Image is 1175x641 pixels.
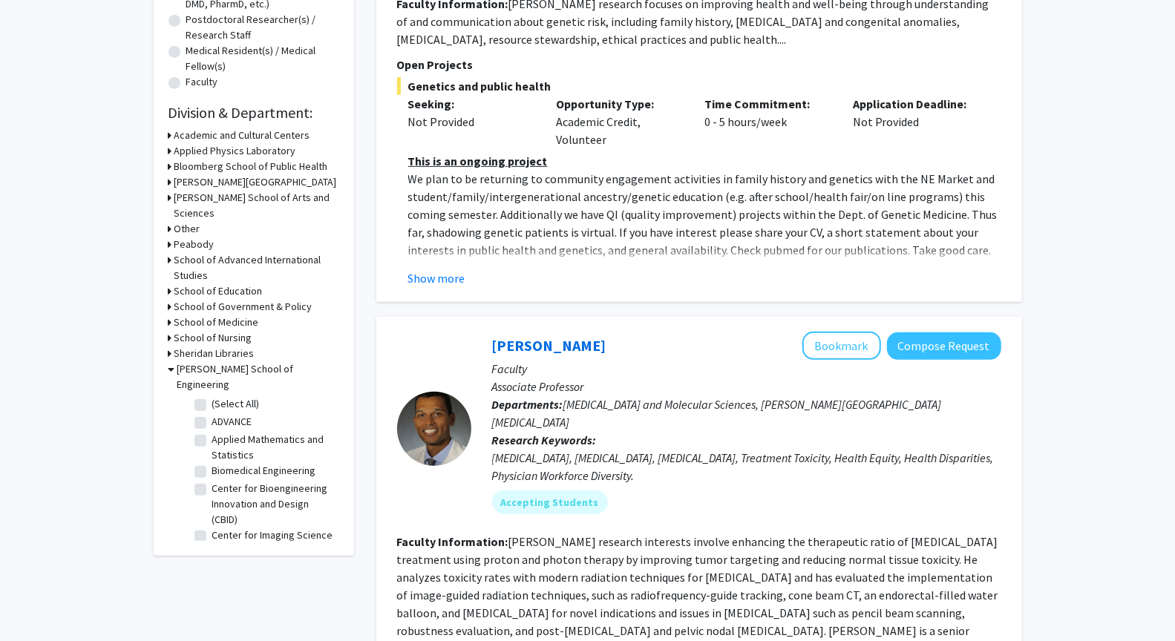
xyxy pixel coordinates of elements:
[492,490,608,514] mat-chip: Accepting Students
[492,397,563,412] b: Departments:
[693,95,842,148] div: 0 - 5 hours/week
[212,414,252,430] label: ADVANCE
[492,397,942,430] span: [MEDICAL_DATA] and Molecular Sciences, [PERSON_NAME][GEOGRAPHIC_DATA][MEDICAL_DATA]
[397,77,1001,95] span: Genetics and public health
[174,128,310,143] h3: Academic and Cultural Centers
[842,95,990,148] div: Not Provided
[408,154,548,168] u: This is an ongoing project
[174,221,200,237] h3: Other
[174,143,296,159] h3: Applied Physics Laboratory
[177,361,339,392] h3: [PERSON_NAME] School of Engineering
[11,574,63,630] iframe: Chat
[408,269,465,287] button: Show more
[168,104,339,122] h2: Division & Department:
[174,315,259,330] h3: School of Medicine
[887,332,1001,360] button: Compose Request to Curtiland Deville
[408,113,534,131] div: Not Provided
[492,378,1001,395] p: Associate Professor
[397,56,1001,73] p: Open Projects
[174,190,339,221] h3: [PERSON_NAME] School of Arts and Sciences
[212,463,316,479] label: Biomedical Engineering
[492,336,606,355] a: [PERSON_NAME]
[174,283,263,299] h3: School of Education
[174,174,337,190] h3: [PERSON_NAME][GEOGRAPHIC_DATA]
[556,95,682,113] p: Opportunity Type:
[212,432,336,463] label: Applied Mathematics and Statistics
[408,95,534,113] p: Seeking:
[186,12,339,43] label: Postdoctoral Researcher(s) / Research Staff
[212,481,336,527] label: Center for Bioengineering Innovation and Design (CBID)
[704,95,831,113] p: Time Commitment:
[186,74,218,90] label: Faculty
[492,433,597,447] b: Research Keywords:
[174,299,312,315] h3: School of Government & Policy
[853,95,979,113] p: Application Deadline:
[408,170,1001,277] p: We plan to be returning to community engagement activities in family history and genetics with th...
[174,252,339,283] h3: School of Advanced International Studies
[492,360,1001,378] p: Faculty
[212,396,260,412] label: (Select All)
[545,95,693,148] div: Academic Credit, Volunteer
[174,159,328,174] h3: Bloomberg School of Public Health
[492,449,1001,484] div: [MEDICAL_DATA], [MEDICAL_DATA], [MEDICAL_DATA], Treatment Toxicity, Health Equity, Health Dispari...
[397,534,508,549] b: Faculty Information:
[174,330,252,346] h3: School of Nursing
[186,43,339,74] label: Medical Resident(s) / Medical Fellow(s)
[174,237,215,252] h3: Peabody
[802,332,881,360] button: Add Curtiland Deville to Bookmarks
[174,346,255,361] h3: Sheridan Libraries
[212,527,333,543] label: Center for Imaging Science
